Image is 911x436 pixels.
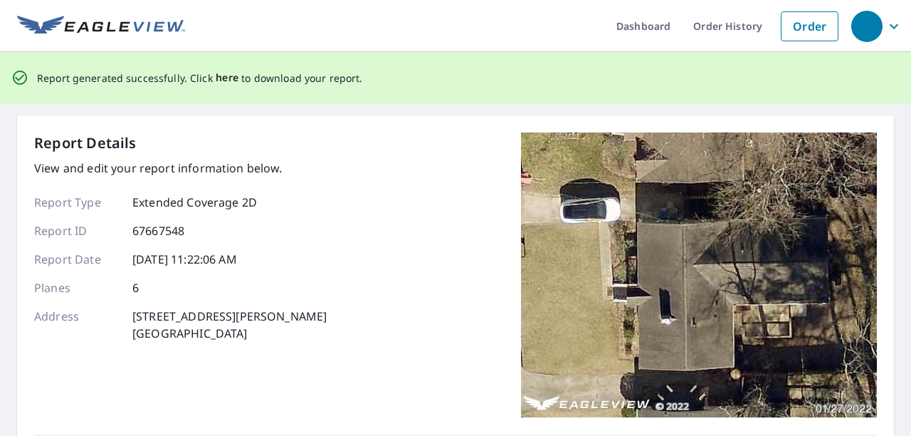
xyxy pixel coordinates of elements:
p: Report generated successfully. Click to download your report. [37,69,363,87]
p: [DATE] 11:22:06 AM [132,251,237,268]
button: here [216,69,239,87]
p: 6 [132,279,139,296]
p: Report Type [34,194,120,211]
p: Planes [34,279,120,296]
p: Report Date [34,251,120,268]
p: Extended Coverage 2D [132,194,257,211]
p: Report Details [34,133,137,154]
img: EV Logo [17,16,185,37]
p: 67667548 [132,222,184,239]
p: Address [34,308,120,342]
p: [STREET_ADDRESS][PERSON_NAME] [GEOGRAPHIC_DATA] [132,308,327,342]
p: Report ID [34,222,120,239]
p: View and edit your report information below. [34,160,327,177]
img: Top image [521,133,877,417]
a: Order [781,11,838,41]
